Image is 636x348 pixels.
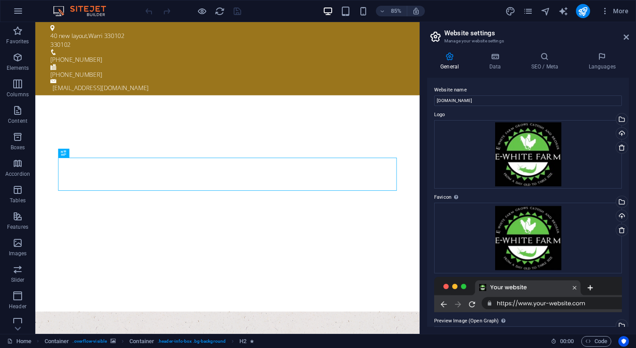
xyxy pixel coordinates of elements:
span: Click to select. Double-click to edit [129,336,154,347]
h4: Data [476,52,518,71]
nav: breadcrumb [45,336,254,347]
a: Click to cancel selection. Double-click to open Pages [7,336,31,347]
button: publish [576,4,590,18]
label: Preview Image (Open Graph) [434,316,622,326]
button: pages [523,6,534,16]
p: Header [9,303,26,310]
p: Elements [7,64,29,72]
button: reload [214,6,225,16]
h4: General [427,52,476,71]
span: Click to select. Double-click to edit [45,336,69,347]
p: Favorites [6,38,29,45]
p: Accordion [5,170,30,178]
p: Features [7,223,28,231]
button: design [505,6,516,16]
button: Usercentrics [618,336,629,347]
h3: Manage your website settings [444,37,611,45]
span: More [601,7,628,15]
button: More [597,4,632,18]
i: Element contains an animation [250,339,254,344]
span: : [566,338,568,344]
h4: SEO / Meta [518,52,575,71]
h2: Website settings [444,29,629,37]
i: This element contains a background [110,339,116,344]
div: 10004611441-uYS_xmuoZZIawX7fa6Yr_w.jpeg [434,120,622,189]
label: Favicon [434,192,622,203]
i: Reload page [215,6,225,16]
h4: Languages [575,52,629,71]
p: Images [9,250,27,257]
h6: 85% [389,6,403,16]
span: . overflow-visible [72,336,107,347]
label: Logo [434,110,622,120]
p: Tables [10,197,26,204]
i: Publish [578,6,588,16]
div: 10004611441-uYS_xmuoZZIawX7fa6Yr_w-cExfU5s47UBPra2P27-5Fw.png [434,203,622,273]
button: navigator [541,6,551,16]
span: 00 00 [560,336,574,347]
p: Content [8,117,27,125]
span: . header-info-box .bg-background [158,336,226,347]
button: Click here to leave preview mode and continue editing [197,6,207,16]
button: Code [581,336,611,347]
p: Boxes [11,144,25,151]
button: text_generator [558,6,569,16]
button: 85% [376,6,407,16]
h6: Session time [551,336,574,347]
p: Slider [11,276,25,284]
p: Columns [7,91,29,98]
img: Editor Logo [51,6,117,16]
span: Click to select. Double-click to edit [239,336,246,347]
span: Code [585,336,607,347]
input: Name... [434,95,622,106]
label: Website name [434,85,622,95]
